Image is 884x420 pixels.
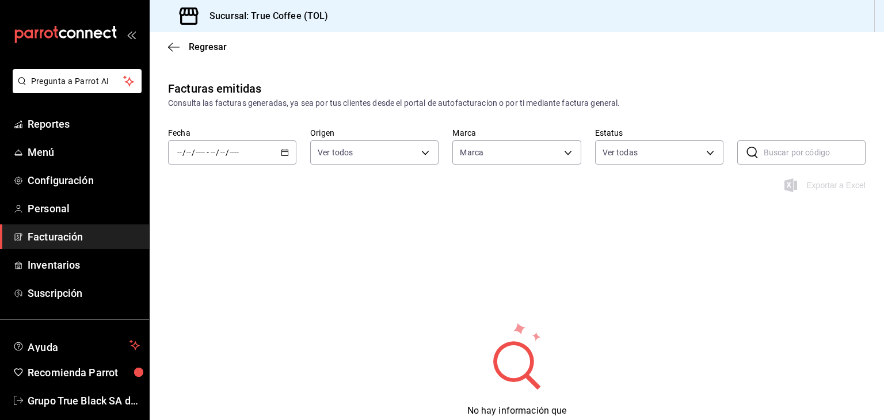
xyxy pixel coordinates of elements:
[13,69,142,93] button: Pregunta a Parrot AI
[226,148,229,157] span: /
[28,116,140,132] span: Reportes
[310,129,439,137] label: Origen
[220,148,226,157] input: --
[200,9,329,23] h3: Sucursal: True Coffee (TOL)
[460,147,483,158] span: Marca
[764,141,866,164] input: Buscar por código
[28,229,140,245] span: Facturación
[452,129,581,137] label: Marca
[229,148,239,157] input: ----
[192,148,195,157] span: /
[318,147,353,158] span: Ver todos
[182,148,186,157] span: /
[8,83,142,96] a: Pregunta a Parrot AI
[595,129,723,137] label: Estatus
[28,285,140,301] span: Suscripción
[207,148,209,157] span: -
[28,365,140,380] span: Recomienda Parrot
[603,147,638,158] span: Ver todas
[168,129,296,137] label: Fecha
[195,148,205,157] input: ----
[177,148,182,157] input: --
[186,148,192,157] input: --
[28,201,140,216] span: Personal
[168,80,261,97] div: Facturas emitidas
[28,173,140,188] span: Configuración
[168,97,866,109] div: Consulta las facturas generadas, ya sea por tus clientes desde el portal de autofacturacion o por...
[216,148,219,157] span: /
[28,257,140,273] span: Inventarios
[31,75,124,87] span: Pregunta a Parrot AI
[168,41,227,52] button: Regresar
[127,30,136,39] button: open_drawer_menu
[189,41,227,52] span: Regresar
[28,144,140,160] span: Menú
[210,148,216,157] input: --
[28,393,140,408] span: Grupo True Black SA de CV
[28,338,125,352] span: Ayuda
